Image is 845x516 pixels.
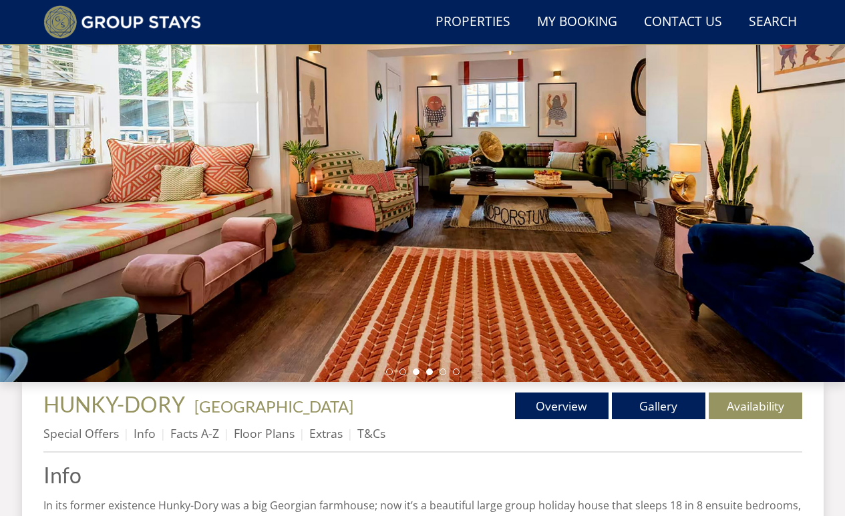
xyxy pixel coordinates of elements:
[43,391,185,417] span: HUNKY-DORY
[612,393,705,419] a: Gallery
[430,7,516,37] a: Properties
[194,397,353,416] a: [GEOGRAPHIC_DATA]
[170,425,219,441] a: Facts A-Z
[532,7,623,37] a: My Booking
[43,391,189,417] a: HUNKY-DORY
[357,425,385,441] a: T&Cs
[709,393,802,419] a: Availability
[743,7,802,37] a: Search
[189,397,353,416] span: -
[234,425,295,441] a: Floor Plans
[639,7,727,37] a: Contact Us
[43,425,119,441] a: Special Offers
[134,425,156,441] a: Info
[515,393,609,419] a: Overview
[43,463,802,487] a: Info
[43,5,202,39] img: Group Stays
[309,425,343,441] a: Extras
